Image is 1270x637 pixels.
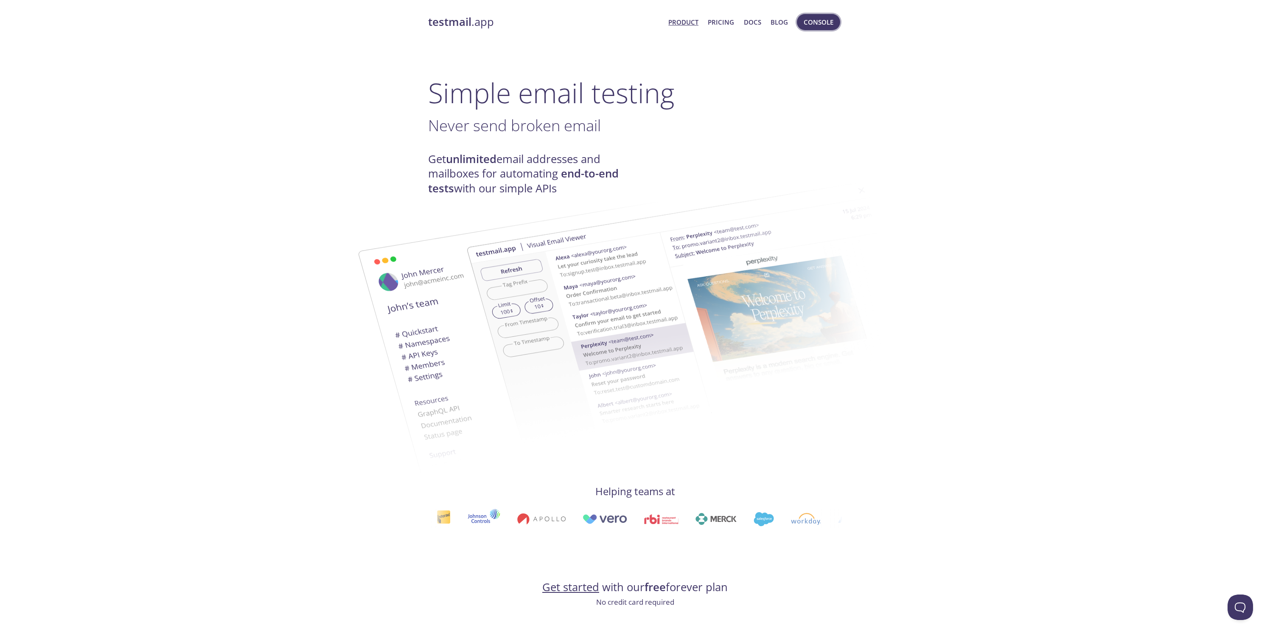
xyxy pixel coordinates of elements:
strong: testmail [428,14,471,29]
img: salesforce [753,512,774,526]
img: interac [436,510,450,528]
strong: end-to-end tests [428,166,619,195]
p: No credit card required [428,597,842,608]
strong: unlimited [446,152,496,166]
img: apollo [517,513,565,525]
a: testmail.app [428,15,662,29]
span: Console [804,17,833,28]
a: Pricing [708,17,734,28]
img: workday [791,513,821,525]
button: Console [797,14,840,30]
h4: Get email addresses and mailboxes for automating with our simple APIs [428,152,635,196]
img: rbi [644,514,678,524]
h4: Helping teams at [428,485,842,498]
img: merck [695,513,736,525]
iframe: Help Scout Beacon - Open [1228,595,1253,620]
span: Never send broken email [428,115,601,136]
img: vero [582,514,627,524]
a: Get started [542,580,599,595]
strong: free [645,580,666,595]
h4: with our forever plan [428,580,842,595]
a: Docs [744,17,761,28]
h1: Simple email testing [428,76,842,109]
a: Blog [771,17,788,28]
img: testmail-email-viewer [466,169,925,457]
img: testmail-email-viewer [326,197,785,484]
img: johnsoncontrols [467,509,500,529]
a: Product [668,17,698,28]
